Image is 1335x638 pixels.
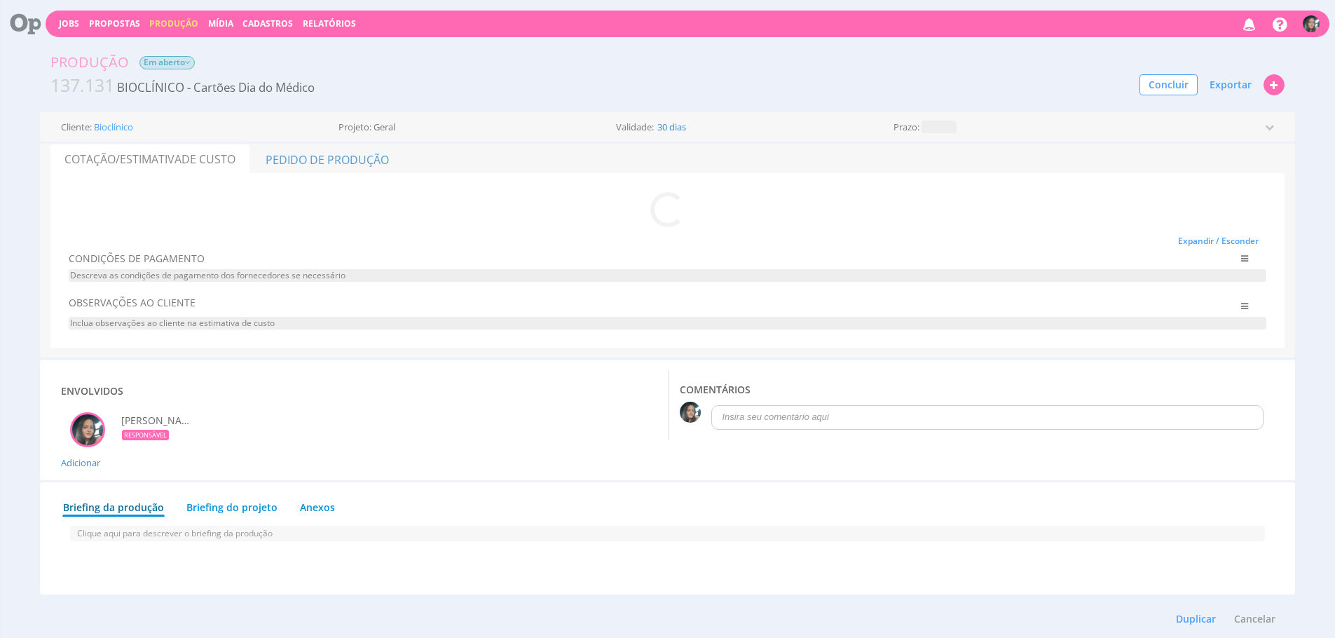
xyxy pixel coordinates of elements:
span: Propostas [89,18,140,29]
span: Cadastros [242,18,293,29]
button: Cadastros [238,17,297,30]
label: Validade: [616,123,654,132]
span: Exportar [1210,78,1252,91]
a: Relatórios [303,18,356,29]
button: Exportar [1200,73,1261,97]
a: Produção [149,18,198,29]
button: Jobs [55,17,83,30]
h3: Envolvidos [61,386,123,396]
a: Cotação/Estimativade Custo [50,144,249,174]
h3: COMENTáRIOS [680,384,1267,395]
a: Pedido de Produção [251,144,404,174]
a: Bioclínico [94,123,133,132]
button: Concluir [1139,74,1198,95]
a: Mídia [208,18,233,29]
button: Cancelar [1225,607,1285,631]
div: RESPONSÁVEL [122,430,169,440]
label: Cliente: [61,123,92,132]
img: 1738759711_c390b6_whatsapp_image_20250205_at_084805.jpeg [1303,15,1320,32]
a: Briefing do projeto [186,493,278,515]
button: Propostas [85,17,144,30]
a: Briefing da produção [62,493,165,517]
span: BIOCLÍNICO - Cartões Dia do Médico [117,79,315,95]
span: CONDIÇÕES DE PAGAMENTO [69,252,1166,266]
div: Remover de responsável [70,412,105,447]
span: de Custo [182,151,235,167]
div: Produção [50,52,129,73]
button: Duplicar [1167,607,1225,631]
a: Jobs [59,18,79,29]
button: Produção [145,17,203,30]
span: OBSERVAÇÕES AO CLIENTE [69,296,1166,310]
span: Descreva as condições de pagamento dos fornecedores se necessário [69,269,1266,282]
span: 137.131 [50,73,114,97]
label: Prazo: [894,123,919,132]
span: Adicionar [61,456,100,469]
button: Relatórios [299,17,360,30]
a: Anexos [299,493,336,515]
span: 30 dias [656,123,687,132]
span: BIOCLÍNICO - Cartões Dia do Médico [50,73,315,98]
span: Geral [374,123,395,132]
label: Projeto: [338,123,371,132]
span: Em aberto [139,56,195,69]
span: Amanda [121,414,191,428]
p: Clique aqui para descrever o briefing da produção [70,526,1265,541]
span: Inclua observações ao cliente na estimativa de custo [69,317,1266,330]
button: Mídia [204,17,238,30]
button: Expandir / Esconder [1170,231,1266,252]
